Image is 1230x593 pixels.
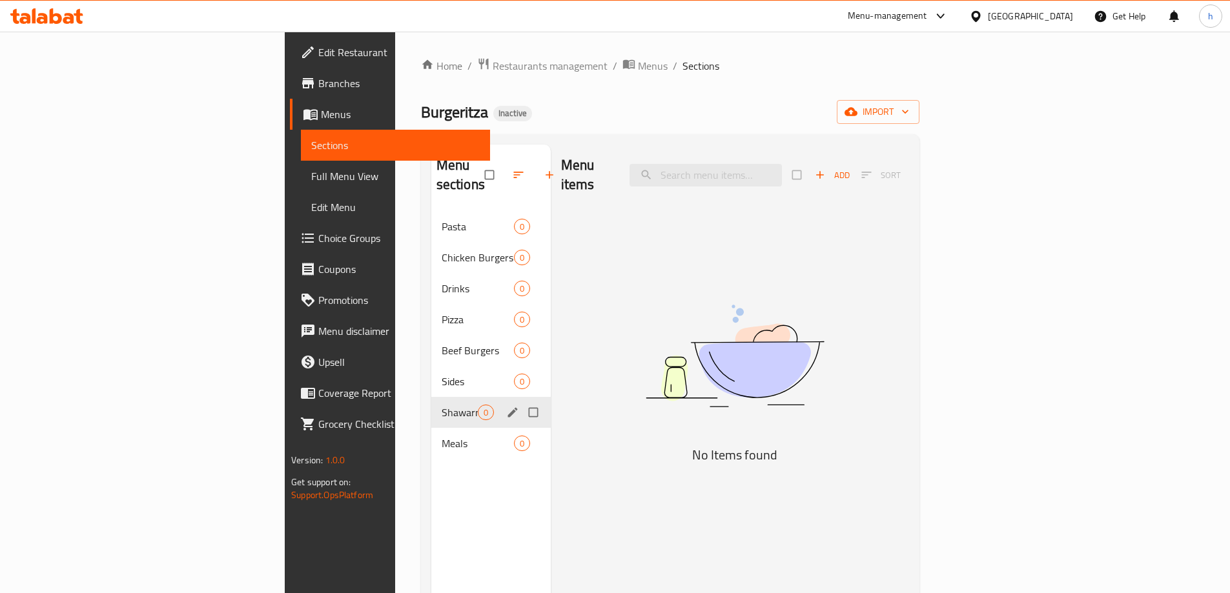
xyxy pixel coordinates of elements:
span: Edit Restaurant [318,45,480,60]
a: Choice Groups [290,223,490,254]
span: Menus [321,106,480,122]
span: Edit Menu [311,199,480,215]
div: items [514,436,530,451]
span: Inactive [493,108,532,119]
span: Upsell [318,354,480,370]
div: items [514,374,530,389]
span: 0 [515,252,529,264]
button: Add section [535,161,566,189]
nav: breadcrumb [421,57,919,74]
div: items [514,312,530,327]
div: Drinks0 [431,273,551,304]
span: Sections [311,137,480,153]
span: Sides [442,374,514,389]
span: Add item [812,165,853,185]
div: items [514,219,530,234]
span: Sections [682,58,719,74]
span: Promotions [318,292,480,308]
div: Shawarma0edit [431,397,551,428]
h2: Menu items [561,156,614,194]
span: import [847,104,909,120]
span: Sort sections [504,161,535,189]
a: Upsell [290,347,490,377]
span: Menus [638,58,668,74]
span: 0 [515,345,529,357]
span: 0 [515,437,529,450]
span: Menu disclaimer [318,323,480,339]
span: Chicken Burgers [442,250,514,265]
div: Inactive [493,106,532,121]
span: Drinks [442,281,514,296]
button: Add [812,165,853,185]
a: Coverage Report [290,377,490,408]
span: h [1208,9,1213,23]
span: 0 [515,221,529,233]
a: Promotions [290,285,490,316]
div: items [514,343,530,358]
span: Coupons [318,261,480,277]
div: Menu-management [848,8,927,24]
span: Sort items [853,165,909,185]
a: Menu disclaimer [290,316,490,347]
div: Meals0 [431,428,551,459]
span: Shawarma [442,405,478,420]
span: 0 [515,283,529,295]
span: Grocery Checklist [318,416,480,432]
input: search [630,164,782,186]
span: Get support on: [291,474,351,490]
li: / [613,58,617,74]
div: Sides0 [431,366,551,397]
a: Full Menu View [301,161,490,192]
a: Restaurants management [477,57,608,74]
nav: Menu sections [431,206,551,464]
span: Select all sections [477,163,504,187]
div: Chicken Burgers0 [431,242,551,273]
div: [GEOGRAPHIC_DATA] [988,9,1073,23]
span: Full Menu View [311,168,480,184]
div: items [514,250,530,265]
span: 0 [515,376,529,388]
span: Choice Groups [318,230,480,246]
a: Support.OpsPlatform [291,487,373,503]
span: 0 [478,407,493,419]
img: dish.svg [573,270,896,441]
button: edit [504,404,524,421]
span: Pizza [442,312,514,327]
span: Branches [318,75,480,91]
span: Meals [442,436,514,451]
div: Pasta0 [431,211,551,242]
div: items [478,405,494,420]
span: Pasta [442,219,514,234]
div: Pizza0 [431,304,551,335]
a: Edit Restaurant [290,37,490,68]
a: Branches [290,68,490,99]
a: Menus [622,57,668,74]
a: Menus [290,99,490,130]
span: Restaurants management [493,58,608,74]
span: 0 [515,314,529,326]
div: items [514,281,530,296]
button: import [837,100,919,124]
li: / [673,58,677,74]
span: 1.0.0 [325,452,345,468]
span: Add [815,168,850,183]
a: Sections [301,130,490,161]
span: Beef Burgers [442,343,514,358]
span: Version: [291,452,323,468]
a: Coupons [290,254,490,285]
a: Edit Menu [301,192,490,223]
h5: No Items found [573,445,896,465]
a: Grocery Checklist [290,408,490,439]
span: Coverage Report [318,385,480,401]
div: Beef Burgers0 [431,335,551,366]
